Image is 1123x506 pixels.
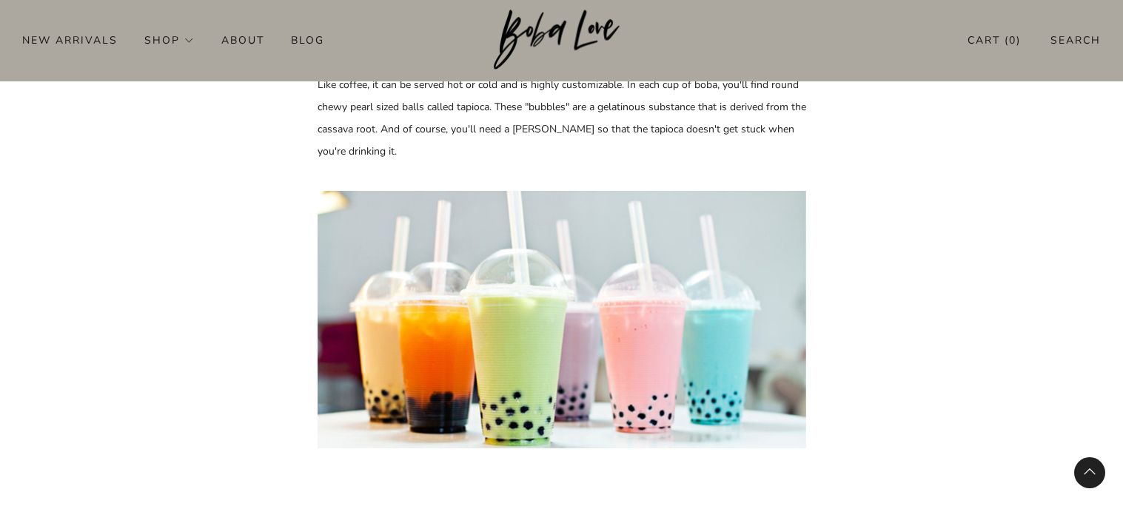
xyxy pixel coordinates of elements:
[1009,33,1016,47] items-count: 0
[318,191,806,448] img: A variety of bubble tea
[291,28,324,52] a: Blog
[968,28,1021,53] a: Cart
[144,28,195,52] a: Shop
[1050,28,1101,53] a: Search
[318,74,806,163] p: Like coffee, it can be served hot or cold and is highly customizable. In each cup of boba, you'll...
[221,28,264,52] a: About
[1074,457,1105,488] back-to-top-button: Back to top
[494,10,629,71] a: Boba Love
[22,28,118,52] a: New Arrivals
[494,10,629,70] img: Boba Love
